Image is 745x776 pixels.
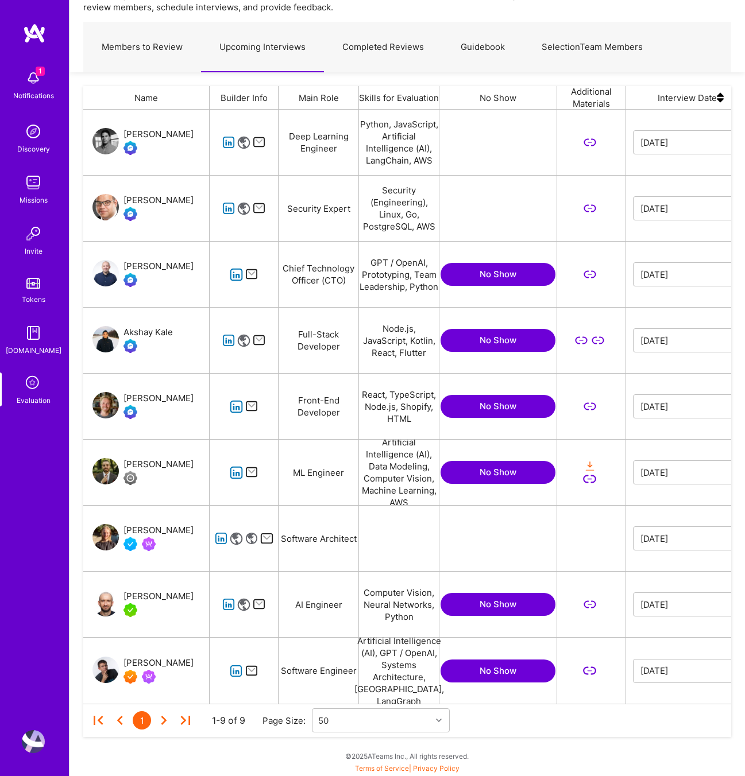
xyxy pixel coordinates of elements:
div: Akshay Kale [123,325,173,339]
a: User Avatar[PERSON_NAME]Exceptional A.TeamerBeen on Mission [92,656,194,686]
i: icon linkedIn [230,268,243,281]
div: 1 [133,711,151,730]
div: [PERSON_NAME] [123,523,194,537]
div: [PERSON_NAME] [123,127,194,141]
i: icon Website [245,532,258,545]
input: Select Date... [640,401,736,412]
i: icon LinkSecondary [583,598,596,611]
i: icon linkedIn [222,202,236,215]
a: Privacy Policy [413,764,460,773]
div: Name [83,86,210,109]
div: Page Size: [263,715,312,727]
i: icon linkedIn [222,334,236,347]
i: icon Mail [253,598,266,611]
button: No Show [441,461,555,484]
div: Chief Technology Officer (CTO) [279,242,359,307]
i: icon linkedIn [230,400,243,413]
span: 1 [36,67,45,76]
img: User Avatar [92,326,119,352]
i: icon LinkSecondary [583,664,596,677]
i: icon linkedIn [215,532,228,545]
img: User Avatar [92,524,119,550]
a: User Avatar[PERSON_NAME]Vetted A.TeamerBeen on Mission [92,523,194,553]
div: Notifications [13,90,54,102]
button: No Show [441,263,555,286]
i: icon Mail [245,400,258,413]
i: icon Chevron [436,717,442,723]
i: icon LinkSecondary [583,268,596,281]
img: Evaluation Call Booked [123,207,137,221]
i: icon Website [237,202,250,215]
div: Software Architect [279,506,359,571]
img: logo [23,23,46,44]
i: icon linkedIn [230,466,243,479]
i: icon Mail [253,136,266,149]
img: Invite [22,222,45,245]
i: icon Website [237,136,250,149]
img: User Avatar [92,128,119,154]
i: icon OrangeDownload [583,460,596,473]
a: Completed Reviews [324,22,442,72]
i: icon LinkSecondary [583,202,596,215]
img: sort [717,86,724,109]
a: Upcoming Interviews [201,22,324,72]
img: User Avatar [92,392,119,418]
i: icon LinkSecondary [592,334,605,347]
div: [PERSON_NAME] [123,656,194,670]
a: User Avatar[PERSON_NAME]Evaluation Call Booked [92,259,194,289]
img: User Avatar [92,260,119,286]
div: Software Engineer [279,638,359,704]
img: User Avatar [22,730,45,753]
button: No Show [441,395,555,418]
a: User Avatar[PERSON_NAME]Evaluation Call Booked [92,391,194,421]
img: bell [22,67,45,90]
div: AI Engineer [279,572,359,637]
img: Evaluation Call Booked [123,273,137,287]
a: Members to Review [83,22,201,72]
div: Front-End Developer [279,374,359,439]
div: Tokens [22,293,45,305]
img: User Avatar [92,657,119,683]
i: icon SelectionTeam [22,373,44,394]
div: 1-9 of 9 [212,715,245,727]
button: No Show [441,659,555,682]
img: Evaluation Call Booked [123,141,137,155]
a: User Avatar[PERSON_NAME]Limited Access [92,457,194,487]
div: © 2025 ATeams Inc., All rights reserved. [69,742,745,770]
div: Node.js, JavaScript, Kotlin, React, Flutter [359,308,439,373]
div: No Show [439,86,557,109]
img: Evaluation Call Booked [123,405,137,419]
img: Limited Access [123,471,137,485]
span: | [355,764,460,773]
div: Additional Materials [557,86,626,109]
i: icon linkedIn [222,598,236,611]
i: icon Mail [260,532,273,545]
div: [PERSON_NAME] [123,589,194,603]
img: Vetted A.Teamer [123,537,137,551]
img: User Avatar [92,458,119,484]
img: User Avatar [92,194,119,220]
input: Select Date... [640,203,736,214]
a: User AvatarAkshay KaleEvaluation Call Booked [92,325,173,355]
img: discovery [22,120,45,143]
div: Security Expert [279,176,359,241]
i: icon linkedIn [230,665,243,678]
i: icon Mail [253,334,266,347]
a: User Avatar [19,730,48,753]
div: [PERSON_NAME] [123,193,194,207]
input: Select Date... [640,467,736,478]
div: Artificial Intelligence (AI), GPT / OpenAI, Systems Architecture, [GEOGRAPHIC_DATA], LangGraph [359,638,439,704]
div: ML Engineer [279,440,359,505]
div: Artificial Intelligence (AI), Data Modeling, Computer Vision, Machine Learning, AWS [359,440,439,505]
input: Select Date... [640,665,736,677]
i: icon LinkSecondary [575,334,588,347]
input: Select Date... [640,599,736,610]
img: Been on Mission [142,670,156,684]
div: Builder Info [210,86,279,109]
div: Discovery [17,143,50,155]
input: Select Date... [640,137,736,148]
div: Evaluation [17,394,51,406]
i: icon Mail [245,664,258,677]
i: icon Website [237,598,250,611]
div: Computer Vision, Neural Networks, Python [359,572,439,637]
